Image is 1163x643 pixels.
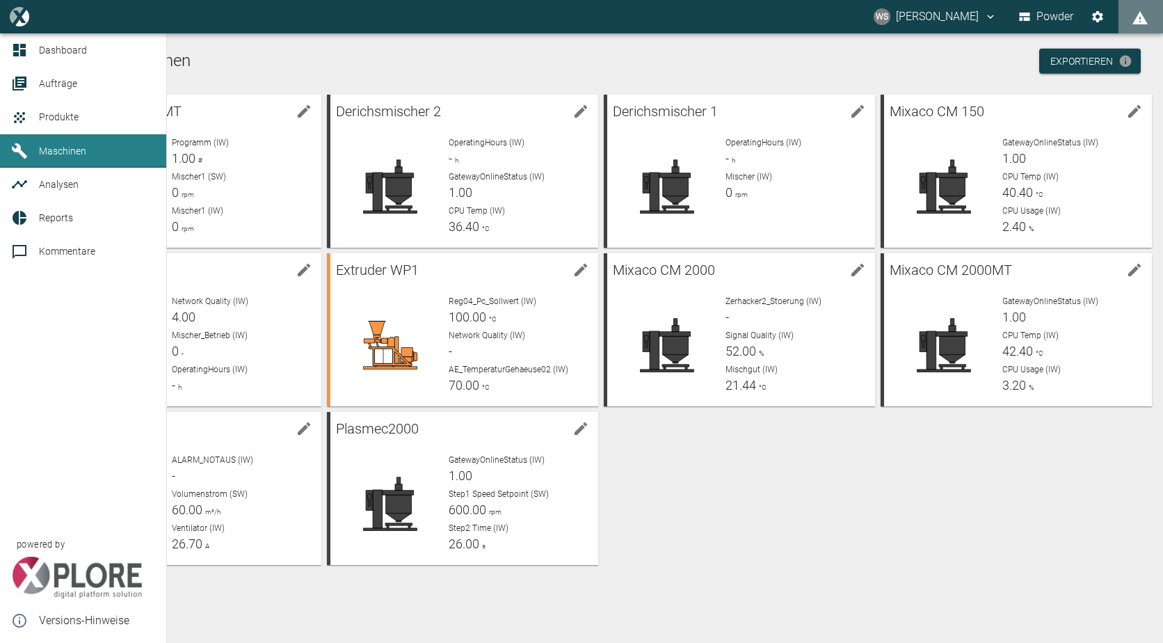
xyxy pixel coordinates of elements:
span: m³/h [202,508,220,516]
span: 21.44 [725,378,756,392]
span: rpm [732,191,748,198]
span: Mischer1 (SW) [172,172,226,182]
span: Mixaco CM 2000MT [890,262,1012,278]
span: 1.00 [172,151,195,166]
span: Kommentare [39,246,95,257]
span: Mixaco CM 2000 [613,262,715,278]
span: 0 [172,185,179,200]
span: # [195,157,202,164]
span: Mischer1 (IW) [172,206,223,216]
span: 42.40 [1002,344,1033,358]
span: % [1026,383,1034,391]
span: 60.00 [172,502,202,517]
span: GatewayOnlineStatus (IW) [449,455,545,465]
span: Plasmec2000 [336,420,419,437]
span: Network Quality (IW) [172,296,248,306]
span: AE_TemperaturGehaeuse02 (IW) [449,365,568,374]
a: Exportieren [1039,49,1141,74]
span: - [172,468,175,483]
button: edit machine [290,415,318,443]
a: Derichsmischer 1edit machineOperatingHours (IW)-hMischer (IW)0rpm [604,95,875,248]
button: edit machine [844,97,872,125]
span: h [729,157,735,164]
span: 2.40 [1002,219,1026,234]
span: s [479,542,486,550]
span: 0 [725,185,732,200]
span: rpm [179,191,194,198]
button: edit machine [1121,256,1148,284]
span: h [175,383,182,391]
span: OperatingHours (IW) [449,138,524,148]
span: 40.40 [1002,185,1033,200]
a: Plasmec2000edit machineGatewayOnlineStatus (IW)1.00Step1 Speed Setpoint (SW)600.00rpmStep2 Time (... [327,412,598,565]
span: Mischer_Betrieb (IW) [172,331,248,340]
span: CPU Temp (IW) [1002,172,1059,182]
span: Versions-Hinweise [39,612,155,629]
span: 70.00 [449,378,479,392]
span: °C [479,225,490,232]
button: edit machine [290,256,318,284]
span: Network Quality (IW) [449,331,525,340]
span: CPU Usage (IW) [1002,365,1061,374]
img: Xplore Logo [11,557,143,598]
span: - [449,344,452,358]
span: Signal Quality (IW) [725,331,794,340]
button: edit machine [567,97,595,125]
a: Mixaco CM 150edit machineGatewayOnlineStatus (IW)1.00CPU Temp (IW)40.40°CCPU Usage (IW)2.40% [881,95,1152,248]
button: edit machine [844,256,872,284]
h1: Aktuelle Maschinen [50,50,1152,72]
span: - [725,310,729,324]
span: °C [756,383,767,391]
div: WS [874,8,890,25]
a: Mixaco CM 2000MTedit machineGatewayOnlineStatus (IW)1.00CPU Temp (IW)42.40°CCPU Usage (IW)3.20% [881,253,1152,406]
a: Extruder WP1edit machineReg04_Pc_Sollwert (IW)100.00°CNetwork Quality (IW)-AE_TemperaturGehaeuse0... [327,253,598,406]
span: 1.00 [1002,310,1026,324]
span: Maschinen [39,145,86,157]
svg: Jetzt mit HF Export [1118,54,1132,68]
span: 0 [172,344,179,358]
a: Mixaco CM 1000MTedit machineProgramm (IW)1.00#Mischer1 (SW)0rpmMischer1 (IW)0rpm [50,95,321,248]
span: 36.40 [449,219,479,234]
span: OperatingHours (IW) [725,138,801,148]
span: 1.00 [449,185,472,200]
button: edit machine [290,97,318,125]
span: 26.70 [172,537,202,551]
span: % [1026,225,1034,232]
span: Ventilator (IW) [172,523,225,533]
a: new /machines [144,146,155,157]
span: Programm (IW) [172,138,229,148]
span: 4.00 [172,310,195,324]
span: CPU Usage (IW) [1002,206,1061,216]
a: new /analyses/list/0 [144,180,155,191]
span: 100.00 [449,310,486,324]
span: 0 [172,219,179,234]
button: edit machine [567,415,595,443]
span: 3.20 [1002,378,1026,392]
span: °C [479,383,490,391]
span: 1.00 [1002,151,1026,166]
span: rpm [486,508,502,516]
span: Step1 Speed Setpoint (SW) [449,489,549,499]
span: Aufträge [39,78,77,89]
span: Analysen [39,179,79,190]
span: 52.00 [725,344,756,358]
button: edit machine [1121,97,1148,125]
span: GatewayOnlineStatus (IW) [449,172,545,182]
span: °C [1033,191,1043,198]
span: Step2 Time (IW) [449,523,508,533]
span: Mischgut (IW) [725,365,778,374]
span: Extruder WP1 [336,262,419,278]
a: Mixaco CM 1000edit machineNetwork Quality (IW)4.00Mischer_Betrieb (IW)0-OperatingHours (IW)-h [50,253,321,406]
span: Zerhacker2_Stoerung (IW) [725,296,821,306]
button: wolfgang.schneider@kansaihelios-cws.de [872,4,999,29]
span: °C [1033,349,1043,357]
span: 600.00 [449,502,486,517]
span: Derichsmischer 1 [613,103,718,120]
button: edit machine [567,256,595,284]
span: Volumenstrom (SW) [172,489,248,499]
span: Derichsmischer 2 [336,103,441,120]
span: CPU Temp (IW) [449,206,505,216]
span: Dashboard [39,45,87,56]
span: % [756,349,764,357]
img: logo [10,7,29,26]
